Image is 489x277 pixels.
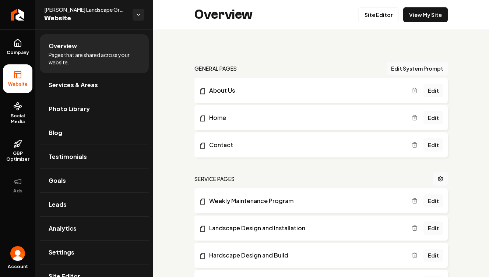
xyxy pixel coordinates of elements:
span: Website [44,13,127,24]
a: About Us [199,86,412,95]
span: GBP Optimizer [3,150,32,162]
span: Social Media [3,113,32,125]
h2: Service Pages [194,175,235,182]
a: Goals [40,169,149,192]
span: Photo Library [49,104,90,113]
a: Testimonials [40,145,149,168]
span: Blog [49,128,62,137]
a: Home [199,113,412,122]
span: Testimonials [49,152,87,161]
a: View My Site [403,7,448,22]
span: Company [4,50,32,56]
span: Account [8,264,28,270]
span: [PERSON_NAME] Landscape Group, LLC [44,6,127,13]
a: Photo Library [40,97,149,121]
span: Website [5,81,31,87]
a: Settings [40,241,149,264]
a: Edit [423,111,443,124]
a: Blog [40,121,149,145]
span: Leads [49,200,67,209]
a: Landscape Design and Installation [199,224,412,232]
button: Open user button [10,246,25,261]
a: Services & Areas [40,73,149,97]
span: Analytics [49,224,77,233]
img: 's logo [10,246,25,261]
h2: general pages [194,65,237,72]
span: Pages that are shared across your website. [49,51,140,66]
span: Overview [49,42,77,50]
a: Site Editor [358,7,399,22]
span: Ads [10,188,25,194]
button: Ads [3,171,32,200]
span: Settings [49,248,74,257]
a: Weekly Maintenance Program [199,196,412,205]
a: Hardscape Design and Build [199,251,412,260]
span: Goals [49,176,66,185]
h2: Overview [194,7,253,22]
a: Edit [423,194,443,207]
a: Edit [423,249,443,262]
a: Edit [423,84,443,97]
button: Edit System Prompt [387,62,448,75]
a: Leads [40,193,149,216]
a: Edit [423,138,443,152]
a: Analytics [40,217,149,240]
a: Edit [423,221,443,235]
span: Services & Areas [49,81,98,89]
a: GBP Optimizer [3,134,32,168]
a: Social Media [3,96,32,131]
a: Contact [199,141,412,149]
img: Rebolt Logo [11,9,25,21]
a: Company [3,33,32,61]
